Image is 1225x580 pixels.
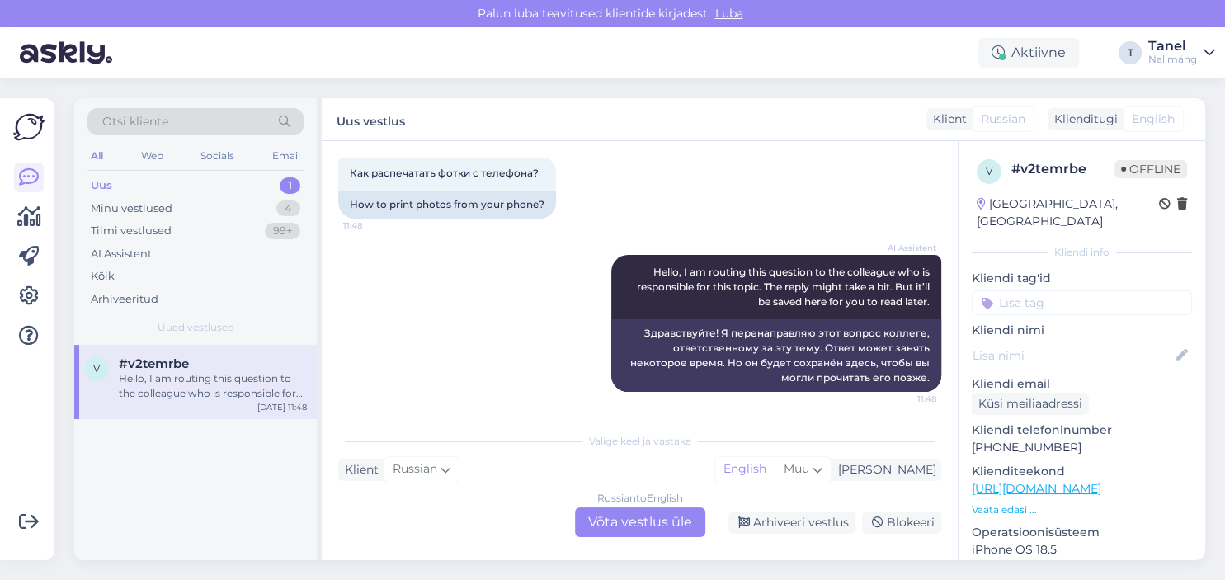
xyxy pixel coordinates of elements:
a: TanelNalimäng [1148,40,1215,66]
div: [DATE] 11:48 [257,401,307,413]
img: Askly Logo [13,111,45,143]
span: 11:48 [874,393,936,405]
span: Offline [1114,160,1187,178]
span: Hello, I am routing this question to the colleague who is responsible for this topic. The reply m... [637,266,932,308]
div: 99+ [265,223,300,239]
span: Russian [981,111,1025,128]
span: AI Assistent [874,242,936,254]
p: iPhone OS 18.5 [972,541,1192,559]
div: Klient [338,461,379,479]
label: Uus vestlus [337,108,405,130]
p: [PHONE_NUMBER] [972,439,1192,456]
div: Kliendi info [972,245,1192,260]
div: [GEOGRAPHIC_DATA], [GEOGRAPHIC_DATA] [977,196,1159,230]
p: Kliendi nimi [972,322,1192,339]
div: Valige keel ja vastake [338,434,941,449]
span: #v2temrbe [119,356,189,371]
div: Võta vestlus üle [575,507,705,537]
span: 11:48 [343,219,405,232]
div: Aktiivne [978,38,1079,68]
div: Web [138,145,167,167]
span: Luba [710,6,748,21]
div: Blokeeri [862,512,941,534]
input: Lisa nimi [973,347,1173,365]
div: Hello, I am routing this question to the colleague who is responsible for this topic. The reply m... [119,371,307,401]
div: Socials [197,145,238,167]
div: Kõik [91,268,115,285]
a: [URL][DOMAIN_NAME] [972,481,1101,496]
div: English [715,457,775,482]
div: Uus [91,177,112,194]
span: Muu [784,461,809,476]
span: v [986,165,992,177]
div: 1 [280,177,300,194]
div: 4 [276,200,300,217]
span: Uued vestlused [158,320,234,335]
div: [PERSON_NAME] [832,461,936,479]
div: Email [269,145,304,167]
div: AI Assistent [91,246,152,262]
p: Vaata edasi ... [972,502,1192,517]
div: Nalimäng [1148,53,1197,66]
div: Здравствуйте! Я перенаправляю этот вопрос коллеге, ответственному за эту тему. Ответ может занять... [611,319,941,392]
div: Küsi meiliaadressi [972,393,1089,415]
div: Arhiveeri vestlus [728,512,855,534]
p: Kliendi telefoninumber [972,422,1192,439]
span: Otsi kliente [102,113,168,130]
span: English [1132,111,1175,128]
div: How to print photos from your phone? [338,191,556,219]
span: v [93,362,100,375]
div: Tanel [1148,40,1197,53]
span: Как распечатать фотки с телефона? [350,167,539,179]
div: T [1119,41,1142,64]
p: Kliendi email [972,375,1192,393]
div: Klienditugi [1048,111,1118,128]
p: Kliendi tag'id [972,270,1192,287]
span: Russian [393,460,437,479]
input: Lisa tag [972,290,1192,315]
div: Russian to English [597,491,683,506]
div: Klient [926,111,967,128]
div: All [87,145,106,167]
div: Minu vestlused [91,200,172,217]
div: Tiimi vestlused [91,223,172,239]
p: Operatsioonisüsteem [972,524,1192,541]
p: Klienditeekond [972,463,1192,480]
div: # v2temrbe [1011,159,1114,179]
div: Arhiveeritud [91,291,158,308]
